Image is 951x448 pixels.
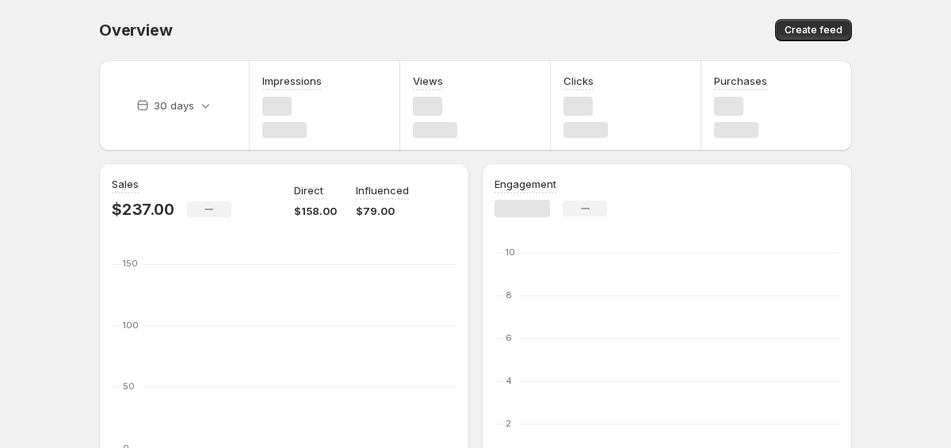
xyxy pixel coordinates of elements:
[413,73,443,89] h3: Views
[154,98,194,113] p: 30 days
[356,203,409,219] p: $79.00
[112,176,139,192] h3: Sales
[506,289,512,301] text: 8
[775,19,852,41] button: Create feed
[294,203,337,219] p: $158.00
[112,200,174,219] p: $237.00
[294,182,323,198] p: Direct
[714,73,767,89] h3: Purchases
[506,418,511,429] text: 2
[563,73,594,89] h3: Clicks
[99,21,172,40] span: Overview
[506,375,512,386] text: 4
[262,73,322,89] h3: Impressions
[123,320,139,331] text: 100
[506,247,515,258] text: 10
[506,332,512,343] text: 6
[356,182,409,198] p: Influenced
[123,381,135,392] text: 50
[495,176,556,192] h3: Engagement
[785,24,842,36] span: Create feed
[123,258,138,269] text: 150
